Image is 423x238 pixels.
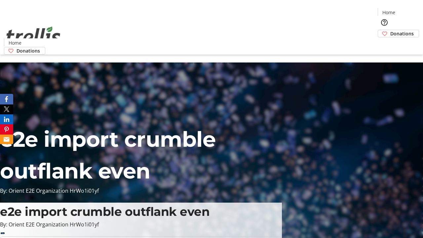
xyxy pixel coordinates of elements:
[4,19,63,52] img: Orient E2E Organization HrWo1i01yf's Logo
[9,39,21,46] span: Home
[4,47,45,55] a: Donations
[390,30,414,37] span: Donations
[378,30,419,37] a: Donations
[17,47,40,54] span: Donations
[382,9,395,16] span: Home
[378,16,391,29] button: Help
[378,9,399,16] a: Home
[4,39,25,46] a: Home
[378,37,391,51] button: Cart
